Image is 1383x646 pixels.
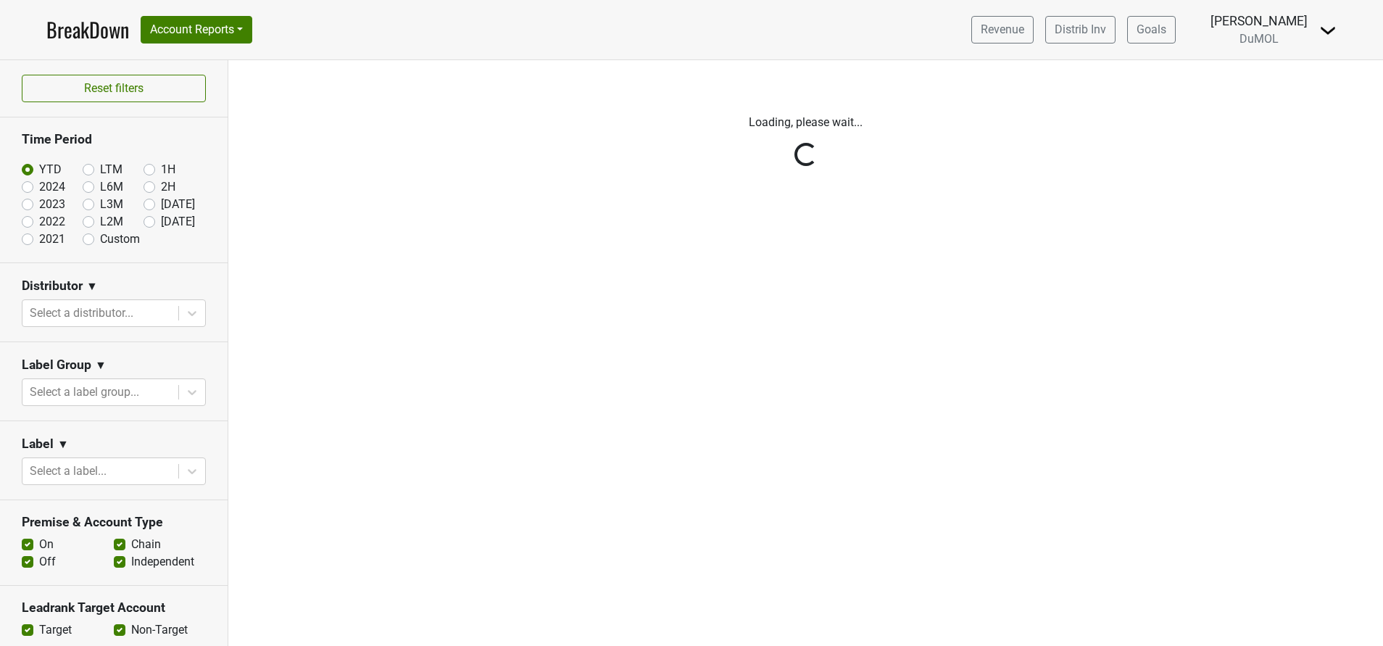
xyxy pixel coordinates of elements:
[141,16,252,44] button: Account Reports
[404,114,1208,131] p: Loading, please wait...
[971,16,1034,44] a: Revenue
[1319,22,1337,39] img: Dropdown Menu
[1127,16,1176,44] a: Goals
[1045,16,1116,44] a: Distrib Inv
[1210,12,1308,30] div: [PERSON_NAME]
[1239,32,1279,46] span: DuMOL
[46,15,129,45] a: BreakDown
